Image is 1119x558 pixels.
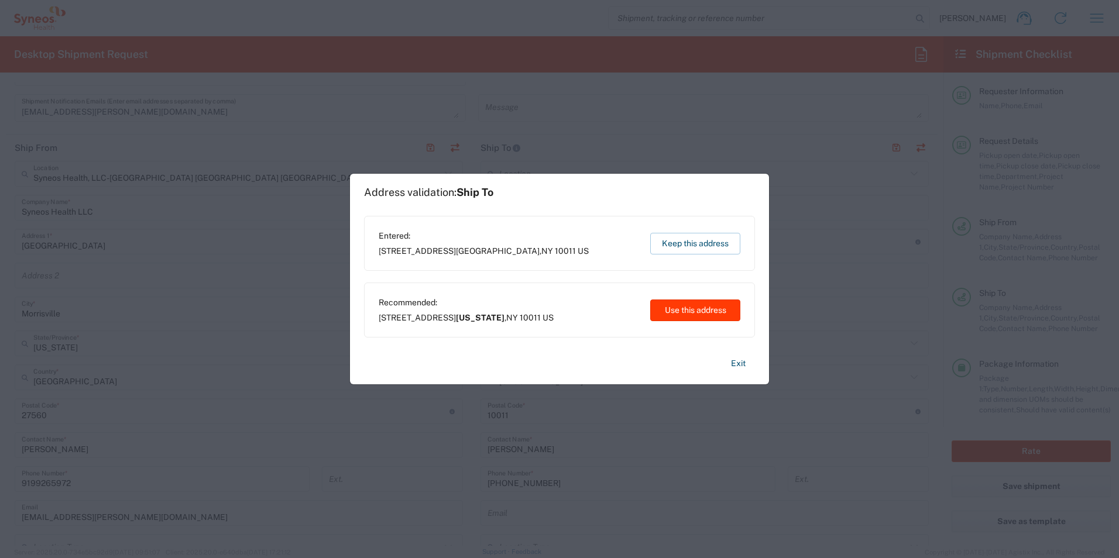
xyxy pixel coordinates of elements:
[379,312,554,323] span: [STREET_ADDRESS] ,
[456,246,540,256] span: [GEOGRAPHIC_DATA]
[650,233,740,254] button: Keep this address
[456,186,493,198] span: Ship To
[543,313,554,322] span: US
[379,246,589,256] span: [STREET_ADDRESS] ,
[456,313,504,322] span: [US_STATE]
[541,246,553,256] span: NY
[555,246,576,256] span: 10011
[578,246,589,256] span: US
[650,299,740,321] button: Use this address
[379,297,554,308] span: Recommended:
[364,186,493,199] h1: Address validation:
[379,230,589,241] span: Entered:
[520,313,541,322] span: 10011
[722,353,755,374] button: Exit
[506,313,518,322] span: NY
